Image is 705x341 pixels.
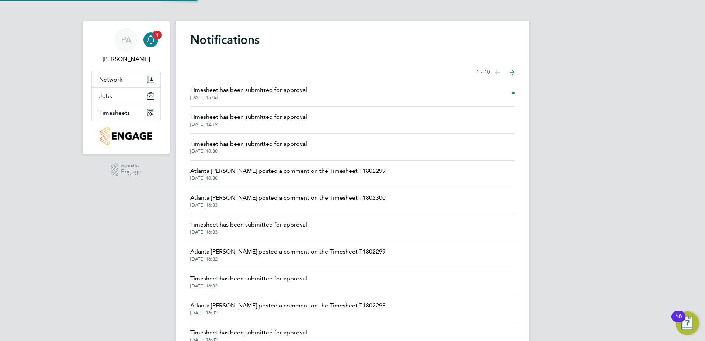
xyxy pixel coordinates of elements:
span: [DATE] 16:32 [190,283,307,289]
span: Timesheets [99,109,130,116]
span: Timesheet has been submitted for approval [190,113,307,121]
span: 1 - 10 [476,69,490,76]
a: Timesheet has been submitted for approval[DATE] 16:33 [190,220,307,235]
a: Timesheet has been submitted for approval[DATE] 10:38 [190,139,307,154]
button: Timesheets [92,104,160,121]
a: Go to home page [91,127,161,145]
span: Atlanta [PERSON_NAME] posted a comment on the Timesheet T1802300 [190,193,386,202]
nav: Main navigation [83,21,170,154]
span: [DATE] 15:06 [190,94,307,100]
span: Powered by [121,163,142,169]
span: Atlanta [PERSON_NAME] posted a comment on the Timesheet T1802299 [190,166,386,175]
button: Open Resource Center, 10 new notifications [676,311,699,335]
span: 1 [153,31,162,39]
h1: Notifications [190,32,515,47]
span: [DATE] 10:38 [190,175,386,181]
span: Timesheet has been submitted for approval [190,139,307,148]
a: Atlanta [PERSON_NAME] posted a comment on the Timesheet T1802299[DATE] 10:38 [190,166,386,181]
span: Atlanta [PERSON_NAME] posted a comment on the Timesheet T1802299 [190,247,386,256]
button: Jobs [92,88,160,104]
span: [DATE] 16:33 [190,202,386,208]
a: 1 [143,28,158,52]
a: Timesheet has been submitted for approval[DATE] 16:32 [190,274,307,289]
span: Timesheet has been submitted for approval [190,86,307,94]
span: Atlanta [PERSON_NAME] posted a comment on the Timesheet T1802298 [190,301,386,310]
a: Timesheet has been submitted for approval[DATE] 15:06 [190,86,307,100]
span: [DATE] 16:33 [190,229,307,235]
span: [DATE] 10:38 [190,148,307,154]
span: Jobs [99,93,112,100]
span: Network [99,76,122,83]
span: Pablo Afzal [91,55,161,63]
a: PA[PERSON_NAME] [91,28,161,63]
a: Timesheet has been submitted for approval[DATE] 12:19 [190,113,307,127]
button: Network [92,71,160,87]
a: Atlanta [PERSON_NAME] posted a comment on the Timesheet T1802300[DATE] 16:33 [190,193,386,208]
a: Powered byEngage [111,163,142,177]
span: PA [121,35,132,45]
span: [DATE] 16:32 [190,310,386,316]
span: Timesheet has been submitted for approval [190,220,307,229]
a: Atlanta [PERSON_NAME] posted a comment on the Timesheet T1802298[DATE] 16:32 [190,301,386,316]
span: Engage [121,169,142,175]
div: 10 [675,317,682,326]
img: countryside-properties-logo-retina.png [100,127,152,145]
a: Atlanta [PERSON_NAME] posted a comment on the Timesheet T1802299[DATE] 16:32 [190,247,386,262]
span: Timesheet has been submitted for approval [190,328,307,337]
span: [DATE] 12:19 [190,121,307,127]
span: [DATE] 16:32 [190,256,386,262]
span: Timesheet has been submitted for approval [190,274,307,283]
nav: Select page of notifications list [476,65,515,80]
